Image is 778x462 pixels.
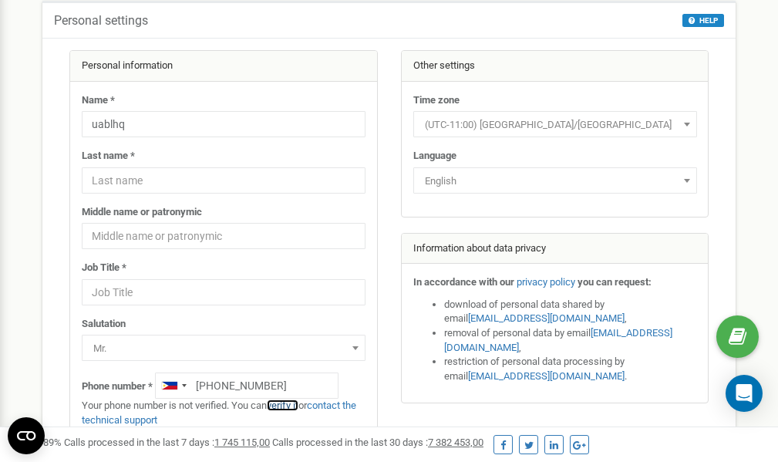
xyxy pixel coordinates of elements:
[444,326,697,355] li: removal of personal data by email ,
[444,327,672,353] a: [EMAIL_ADDRESS][DOMAIN_NAME]
[70,51,377,82] div: Personal information
[578,276,652,288] strong: you can request:
[413,111,697,137] span: (UTC-11:00) Pacific/Midway
[82,111,365,137] input: Name
[413,149,456,164] label: Language
[428,437,483,448] u: 7 382 453,00
[82,205,202,220] label: Middle name or patronymic
[64,437,270,448] span: Calls processed in the last 7 days :
[402,234,709,265] div: Information about data privacy
[82,261,126,275] label: Job Title *
[82,279,365,305] input: Job Title
[682,14,724,27] button: HELP
[444,298,697,326] li: download of personal data shared by email ,
[468,312,625,324] a: [EMAIL_ADDRESS][DOMAIN_NAME]
[82,223,365,249] input: Middle name or patronymic
[272,437,483,448] span: Calls processed in the last 30 days :
[419,114,692,136] span: (UTC-11:00) Pacific/Midway
[82,317,126,332] label: Salutation
[82,93,115,108] label: Name *
[8,417,45,454] button: Open CMP widget
[156,373,191,398] div: Telephone country code
[82,400,356,426] a: contact the technical support
[267,400,298,411] a: verify it
[413,276,514,288] strong: In accordance with our
[155,373,338,399] input: +1-800-555-55-55
[444,355,697,383] li: restriction of personal data processing by email .
[726,375,763,412] div: Open Intercom Messenger
[82,399,365,427] p: Your phone number is not verified. You can or
[82,167,365,194] input: Last name
[54,14,148,28] h5: Personal settings
[82,149,135,164] label: Last name *
[87,338,360,359] span: Mr.
[402,51,709,82] div: Other settings
[82,335,365,361] span: Mr.
[517,276,575,288] a: privacy policy
[413,93,460,108] label: Time zone
[413,167,697,194] span: English
[214,437,270,448] u: 1 745 115,00
[82,379,153,394] label: Phone number *
[468,370,625,382] a: [EMAIL_ADDRESS][DOMAIN_NAME]
[419,170,692,192] span: English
